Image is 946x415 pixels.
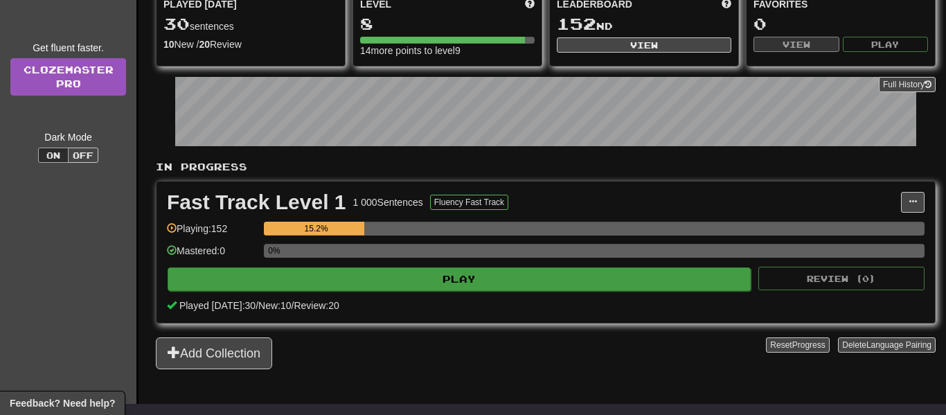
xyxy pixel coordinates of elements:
[292,300,294,311] span: /
[167,244,257,267] div: Mastered: 0
[199,39,210,50] strong: 20
[360,15,535,33] div: 8
[68,148,98,163] button: Off
[838,337,936,353] button: DeleteLanguage Pairing
[256,300,258,311] span: /
[866,340,931,350] span: Language Pairing
[167,192,346,213] div: Fast Track Level 1
[156,160,936,174] p: In Progress
[557,15,731,33] div: nd
[353,195,423,209] div: 1 000 Sentences
[258,300,291,311] span: New: 10
[163,39,175,50] strong: 10
[38,148,69,163] button: On
[360,44,535,58] div: 14 more points to level 9
[10,396,115,410] span: Open feedback widget
[156,337,272,369] button: Add Collection
[758,267,925,290] button: Review (0)
[294,300,339,311] span: Review: 20
[430,195,508,210] button: Fluency Fast Track
[179,300,256,311] span: Played [DATE]: 30
[753,37,839,52] button: View
[792,340,825,350] span: Progress
[163,15,338,33] div: sentences
[163,37,338,51] div: New / Review
[557,37,731,53] button: View
[766,337,829,353] button: ResetProgress
[753,15,928,33] div: 0
[557,14,596,33] span: 152
[843,37,929,52] button: Play
[10,58,126,96] a: ClozemasterPro
[268,222,364,236] div: 15.2%
[10,130,126,144] div: Dark Mode
[168,267,751,291] button: Play
[163,14,190,33] span: 30
[879,77,936,92] button: Full History
[167,222,257,245] div: Playing: 152
[10,41,126,55] div: Get fluent faster.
